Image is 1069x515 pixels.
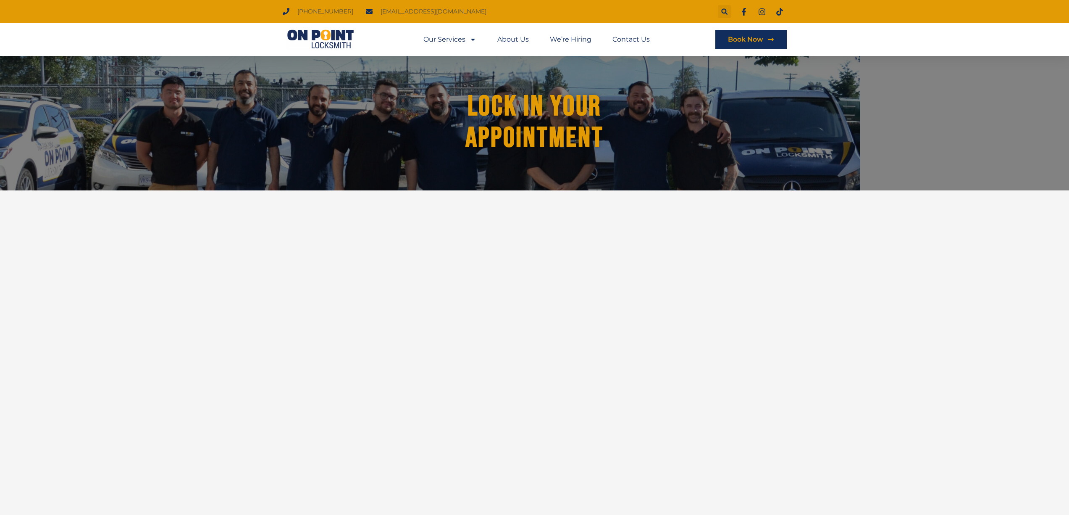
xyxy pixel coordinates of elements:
[295,6,353,17] span: [PHONE_NUMBER]
[612,30,650,49] a: Contact Us
[728,36,763,43] span: Book Now
[497,30,529,49] a: About Us
[423,30,476,49] a: Our Services
[718,5,731,18] div: Search
[378,6,486,17] span: [EMAIL_ADDRESS][DOMAIN_NAME]
[715,30,787,49] a: Book Now
[550,30,591,49] a: We’re Hiring
[439,91,631,154] h1: Lock in Your Appointment
[423,30,650,49] nav: Menu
